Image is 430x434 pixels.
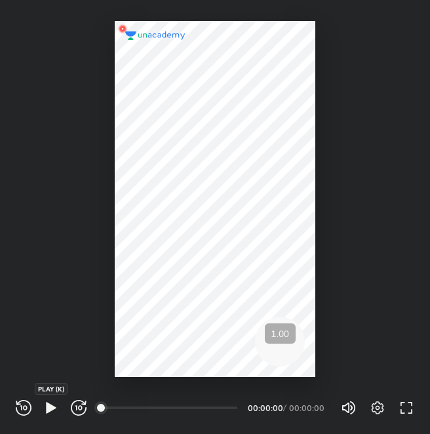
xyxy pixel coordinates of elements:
div: / [283,404,286,412]
div: 00:00:00 [289,404,325,412]
img: wMgqJGBwKWe8AAAAABJRU5ErkJggg== [115,21,130,37]
div: PLAY (K) [35,383,68,395]
div: 00:00:00 [248,404,281,412]
img: logo.2a7e12a2.svg [125,31,186,41]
